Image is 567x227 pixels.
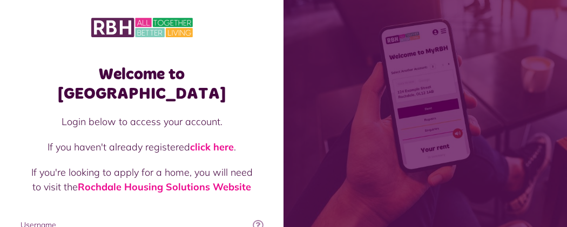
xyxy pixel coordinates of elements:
[31,165,253,194] p: If you're looking to apply for a home, you will need to visit the
[91,16,193,39] img: MyRBH
[31,140,253,154] p: If you haven't already registered .
[78,181,251,193] a: Rochdale Housing Solutions Website
[31,114,253,129] p: Login below to access your account.
[190,141,234,153] a: click here
[21,65,264,104] h1: Welcome to [GEOGRAPHIC_DATA]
